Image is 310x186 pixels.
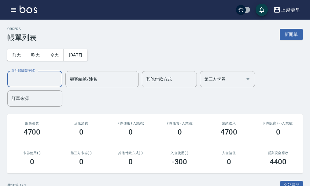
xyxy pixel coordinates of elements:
h3: 0 [30,158,34,166]
h2: 卡券使用(-) [15,151,49,155]
button: 昨天 [26,49,45,61]
h2: 卡券使用 (入業績) [113,121,148,125]
button: [DATE] [64,49,87,61]
h2: 第三方卡券(-) [64,151,98,155]
button: 上越龍星 [271,4,303,16]
h3: 服務消費 [15,121,49,125]
h3: 0 [128,158,133,166]
label: 設計師編號/姓名 [12,68,35,73]
button: save [256,4,268,16]
h2: 店販消費 [64,121,98,125]
h2: 入金使用(-) [162,151,197,155]
h2: 業績收入 [212,121,246,125]
h2: 其他付款方式(-) [113,151,148,155]
a: 新開單 [280,31,303,37]
h3: 0 [178,128,182,136]
h2: 營業現金應收 [261,151,295,155]
h3: 4700 [220,128,238,136]
h2: 入金儲值 [212,151,246,155]
img: Logo [20,6,37,13]
h3: 帳單列表 [7,33,37,42]
button: 新開單 [280,29,303,40]
div: 上越龍星 [281,6,300,14]
button: 今天 [45,49,64,61]
h3: 0 [276,128,280,136]
h3: -300 [172,158,187,166]
h3: 4700 [24,128,41,136]
h3: 0 [79,158,83,166]
button: Open [243,74,253,84]
h3: 0 [227,158,231,166]
h2: 卡券販賣 (不入業績) [261,121,295,125]
h2: ORDERS [7,27,37,31]
button: 前天 [7,49,26,61]
h3: 0 [128,128,133,136]
h3: 0 [79,128,83,136]
h2: 卡券販賣 (入業績) [162,121,197,125]
h3: 4400 [270,158,287,166]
